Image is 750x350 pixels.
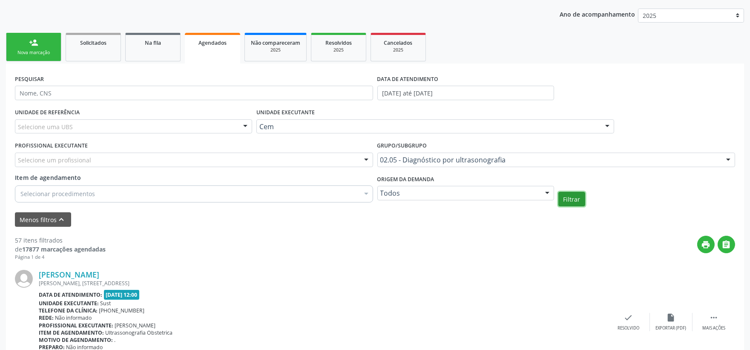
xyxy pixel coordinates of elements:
[12,49,55,56] div: Nova marcação
[101,300,111,307] span: Sust
[198,39,227,46] span: Agendados
[15,86,373,100] input: Nome, CNS
[15,270,33,288] img: img
[39,322,113,329] b: Profissional executante:
[377,173,434,186] label: Origem da demanda
[80,39,106,46] span: Solicitados
[701,240,711,249] i: print
[618,325,639,331] div: Resolvido
[15,236,106,245] div: 57 itens filtrados
[39,329,104,336] b: Item de agendamento:
[15,212,71,227] button: Menos filtroskeyboard_arrow_up
[39,300,99,307] b: Unidade executante:
[325,39,352,46] span: Resolvidos
[20,189,95,198] span: Selecionar procedimentos
[15,106,80,119] label: UNIDADE DE REFERÊNCIA
[624,313,633,322] i: check
[259,122,597,131] span: Cem
[115,336,116,344] span: .
[718,236,735,253] button: 
[377,139,427,153] label: Grupo/Subgrupo
[18,156,91,165] span: Selecione um profissional
[722,240,731,249] i: 
[317,47,360,53] div: 2025
[39,270,99,279] a: [PERSON_NAME]
[377,47,420,53] div: 2025
[702,325,725,331] div: Mais ações
[15,72,44,86] label: PESQUISAR
[377,72,439,86] label: DATA DE ATENDIMENTO
[39,336,113,344] b: Motivo de agendamento:
[15,245,106,254] div: de
[697,236,715,253] button: print
[380,156,718,164] span: 02.05 - Diagnóstico por ultrasonografia
[99,307,145,314] span: [PHONE_NUMBER]
[560,9,635,19] p: Ano de acompanhamento
[15,254,106,261] div: Página 1 de 4
[667,313,676,322] i: insert_drive_file
[29,38,38,47] div: person_add
[39,291,102,298] b: Data de atendimento:
[57,215,66,224] i: keyboard_arrow_up
[256,106,315,119] label: UNIDADE EXECUTANTE
[39,307,98,314] b: Telefone da clínica:
[39,280,607,287] div: [PERSON_NAME], [STREET_ADDRESS]
[18,122,73,131] span: Selecione uma UBS
[251,47,300,53] div: 2025
[380,189,537,197] span: Todos
[39,314,54,321] b: Rede:
[22,245,106,253] strong: 17877 marcações agendadas
[384,39,413,46] span: Cancelados
[115,322,156,329] span: [PERSON_NAME]
[55,314,92,321] span: Não informado
[251,39,300,46] span: Não compareceram
[15,174,81,182] span: Item de agendamento
[15,139,88,153] label: PROFISSIONAL EXECUTANTE
[106,329,173,336] span: Ultrassonografia Obstetrica
[656,325,687,331] div: Exportar (PDF)
[377,86,554,100] input: Selecione um intervalo
[145,39,161,46] span: Na fila
[558,192,585,206] button: Filtrar
[104,290,140,300] span: [DATE] 12:00
[709,313,718,322] i: 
